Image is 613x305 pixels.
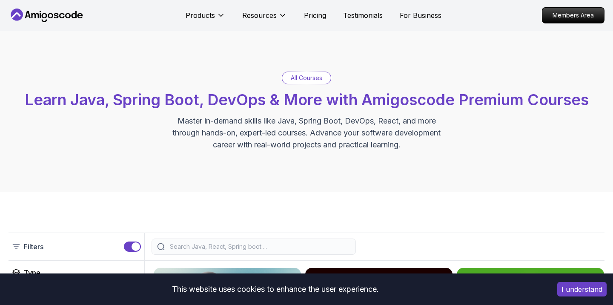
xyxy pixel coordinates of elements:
div: This website uses cookies to enhance the user experience. [6,280,544,299]
input: Search Java, React, Spring boot ... [168,242,350,251]
span: Learn Java, Spring Boot, DevOps & More with Amigoscode Premium Courses [25,90,589,109]
p: Filters [24,242,43,252]
button: Products [186,10,225,27]
a: For Business [400,10,441,20]
p: Resources [242,10,277,20]
p: Master in-demand skills like Java, Spring Boot, DevOps, React, and more through hands-on, expert-... [163,115,450,151]
p: All Courses [291,74,322,82]
p: Members Area [542,8,604,23]
button: Resources [242,10,287,27]
p: Products [186,10,215,20]
a: Testimonials [343,10,383,20]
a: Members Area [542,7,604,23]
a: Pricing [304,10,326,20]
button: Accept cookies [557,282,607,296]
h2: Type [24,268,40,278]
